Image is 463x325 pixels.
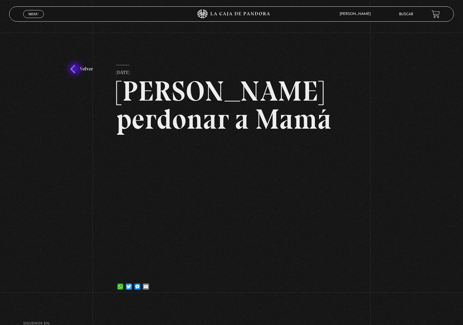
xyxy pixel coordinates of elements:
[125,277,133,290] a: Twitter
[70,65,93,73] a: Volver
[142,277,150,290] a: Email
[116,77,347,133] h2: [PERSON_NAME] perdonar a Mamá
[116,65,129,77] p: [DATE]
[432,10,440,18] a: View your shopping cart
[28,12,38,16] span: Menu
[337,12,377,16] span: [PERSON_NAME]
[399,12,413,16] a: Buscar
[27,17,41,22] span: Cerrar
[116,277,125,290] a: WhatsApp
[133,277,142,290] a: Messenger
